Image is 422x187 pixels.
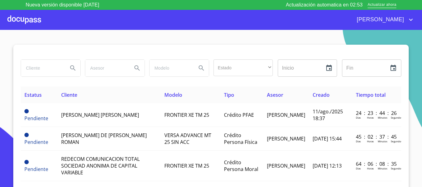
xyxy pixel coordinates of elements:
span: Crédito PFAE [224,112,254,118]
input: search [150,60,192,76]
span: Pendiente [24,160,29,164]
p: Minutos [378,167,387,170]
input: search [85,60,127,76]
span: [DATE] 12:13 [313,162,342,169]
span: [PERSON_NAME] [352,15,407,25]
p: Nueva versión disponible [DATE] [26,1,99,9]
span: Pendiente [24,109,29,113]
span: [PERSON_NAME] DE [PERSON_NAME] ROMAN [61,132,147,145]
p: Segundos [391,116,402,119]
p: Actualización automatica en 02:53 [286,1,363,9]
button: account of current user [352,15,415,25]
p: Segundos [391,140,402,143]
span: FRONTIER XE TM 25 [164,162,209,169]
span: [DATE] 15:44 [313,135,342,142]
span: [PERSON_NAME] [267,135,305,142]
p: Dias [356,116,361,119]
span: Asesor [267,91,283,98]
span: Pendiente [24,139,48,145]
span: VERSA ADVANCE MT 25 SIN ACC [164,132,211,145]
p: Minutos [378,140,387,143]
span: Pendiente [24,115,48,122]
p: Dias [356,167,361,170]
p: Horas [367,167,374,170]
span: [PERSON_NAME] [267,112,305,118]
span: Pendiente [24,133,29,137]
button: Search [65,61,80,75]
p: Dias [356,140,361,143]
span: Tipo [224,91,234,98]
p: 45 : 02 : 37 : 45 [356,133,398,140]
span: Pendiente [24,166,48,173]
div: ​ [213,59,273,76]
p: 64 : 06 : 08 : 35 [356,161,398,167]
p: Minutos [378,116,387,119]
button: Search [130,61,145,75]
button: Search [194,61,209,75]
span: REDECOM COMUNICACION TOTAL SOCIEDAD ANONIMA DE CAPITAL VARIABLE [61,156,140,176]
span: Estatus [24,91,42,98]
span: Cliente [61,91,77,98]
span: Crédito Persona Física [224,132,257,145]
input: search [21,60,63,76]
p: Segundos [391,167,402,170]
span: FRONTIER XE TM 25 [164,112,209,118]
span: Modelo [164,91,182,98]
span: Crédito Persona Moral [224,159,258,173]
span: [PERSON_NAME] [267,162,305,169]
span: 11/ago./2025 18:37 [313,108,343,122]
span: [PERSON_NAME] [PERSON_NAME] [61,112,139,118]
span: Actualizar ahora [368,2,396,8]
p: 24 : 23 : 44 : 26 [356,110,398,116]
p: Horas [367,116,374,119]
span: Tiempo total [356,91,386,98]
p: Horas [367,140,374,143]
span: Creado [313,91,330,98]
